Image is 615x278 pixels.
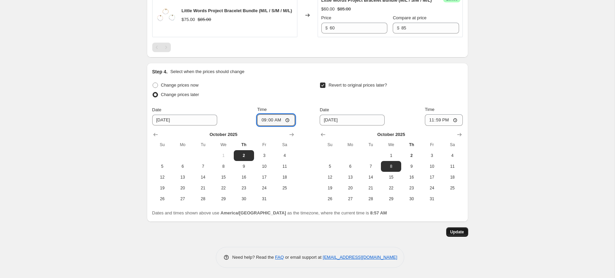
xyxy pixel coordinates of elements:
button: Wednesday October 22 2025 [381,183,401,193]
span: 4 [277,153,292,158]
span: Change prices later [161,92,199,97]
button: Wednesday October 8 2025 [381,161,401,172]
span: 12 [155,175,170,180]
button: Thursday October 30 2025 [401,193,422,204]
th: Friday [254,139,274,150]
span: 23 [404,185,419,191]
span: 28 [363,196,378,202]
span: Revert to original prices later? [328,83,387,88]
button: Show previous month, September 2025 [318,130,328,139]
button: Wednesday October 8 2025 [213,161,233,172]
span: 18 [277,175,292,180]
button: Friday October 31 2025 [254,193,274,204]
span: 22 [384,185,398,191]
span: 19 [155,185,170,191]
span: 23 [236,185,251,191]
span: We [384,142,398,147]
span: Su [155,142,170,147]
button: Thursday October 23 2025 [234,183,254,193]
button: Friday October 24 2025 [254,183,274,193]
a: [EMAIL_ADDRESS][DOMAIN_NAME] [323,255,397,260]
span: 25 [277,185,292,191]
span: Time [257,107,267,112]
th: Monday [340,139,361,150]
strike: $85.00 [198,16,211,23]
span: 21 [363,185,378,191]
button: Saturday October 18 2025 [442,172,462,183]
button: Wednesday October 29 2025 [213,193,233,204]
span: We [216,142,231,147]
b: 8:57 AM [370,210,387,215]
span: 9 [236,164,251,169]
button: Tuesday October 7 2025 [361,161,381,172]
span: Sa [277,142,292,147]
span: 16 [404,175,419,180]
th: Tuesday [193,139,213,150]
span: 27 [343,196,358,202]
span: 28 [196,196,210,202]
button: Tuesday October 28 2025 [193,193,213,204]
button: Friday October 17 2025 [422,172,442,183]
span: 25 [445,185,460,191]
span: 13 [175,175,190,180]
button: Saturday October 25 2025 [274,183,295,193]
span: 18 [445,175,460,180]
span: 1 [384,153,398,158]
button: Wednesday October 1 2025 [213,150,233,161]
button: Sunday October 12 2025 [152,172,173,183]
th: Sunday [152,139,173,150]
button: Sunday October 19 2025 [152,183,173,193]
button: Monday October 13 2025 [173,172,193,183]
button: Wednesday October 22 2025 [213,183,233,193]
button: Today Thursday October 2 2025 [401,150,422,161]
button: Wednesday October 15 2025 [213,172,233,183]
button: Today Thursday October 2 2025 [234,150,254,161]
span: Th [404,142,419,147]
span: Mo [343,142,358,147]
th: Saturday [274,139,295,150]
span: 8 [384,164,398,169]
span: 3 [257,153,272,158]
nav: Pagination [152,43,171,52]
span: 19 [322,185,337,191]
div: $75.00 [182,16,195,23]
span: 30 [404,196,419,202]
span: 20 [175,185,190,191]
th: Thursday [234,139,254,150]
button: Friday October 3 2025 [254,150,274,161]
button: Monday October 20 2025 [340,183,361,193]
button: Show next month, November 2025 [287,130,296,139]
th: Wednesday [381,139,401,150]
span: Compare at price [393,15,427,20]
button: Monday October 6 2025 [340,161,361,172]
button: Friday October 24 2025 [422,183,442,193]
span: Fr [257,142,272,147]
button: Thursday October 9 2025 [234,161,254,172]
span: 3 [425,153,439,158]
button: Tuesday October 21 2025 [193,183,213,193]
span: 14 [196,175,210,180]
button: Friday October 10 2025 [254,161,274,172]
a: FAQ [275,255,284,260]
span: Mo [175,142,190,147]
button: Sunday October 12 2025 [320,172,340,183]
button: Monday October 27 2025 [173,193,193,204]
span: Su [322,142,337,147]
button: Tuesday October 21 2025 [361,183,381,193]
p: Select when the prices should change [170,68,244,75]
span: Update [450,229,464,235]
button: Friday October 3 2025 [422,150,442,161]
th: Monday [173,139,193,150]
button: Saturday October 4 2025 [442,150,462,161]
button: Sunday October 5 2025 [320,161,340,172]
span: Date [152,107,161,112]
span: 16 [236,175,251,180]
img: HMBRACELETS_80x.png [156,5,176,25]
span: 22 [216,185,231,191]
span: or email support at [284,255,323,260]
span: 15 [384,175,398,180]
span: 31 [257,196,272,202]
input: 10/2/2025 [320,115,385,125]
span: $ [325,25,328,30]
button: Show next month, November 2025 [455,130,464,139]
